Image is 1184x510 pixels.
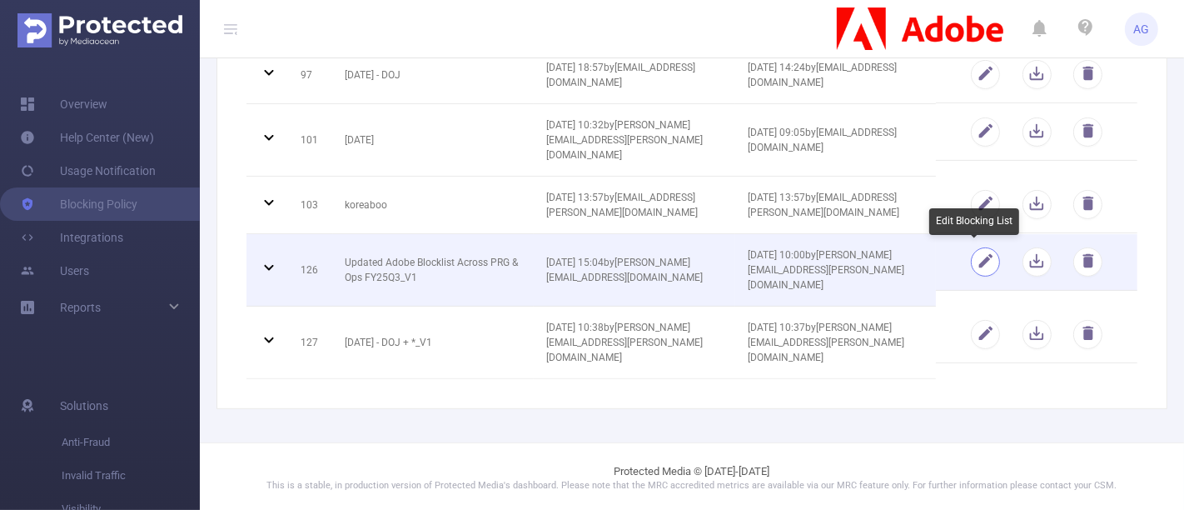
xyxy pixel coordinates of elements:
[17,13,182,47] img: Protected Media
[748,249,904,291] span: [DATE] 10:00 by [PERSON_NAME][EMAIL_ADDRESS][PERSON_NAME][DOMAIN_NAME]
[60,291,101,324] a: Reports
[333,104,535,177] td: [DATE]
[288,307,333,379] td: 127
[546,257,703,283] span: [DATE] 15:04 by [PERSON_NAME][EMAIL_ADDRESS][DOMAIN_NAME]
[60,301,101,314] span: Reports
[288,47,333,104] td: 97
[20,87,107,121] a: Overview
[748,322,904,363] span: [DATE] 10:37 by [PERSON_NAME][EMAIL_ADDRESS][PERSON_NAME][DOMAIN_NAME]
[333,177,535,234] td: koreaboo
[546,322,703,363] span: [DATE] 10:38 by [PERSON_NAME][EMAIL_ADDRESS][PERSON_NAME][DOMAIN_NAME]
[929,208,1019,235] div: Edit Blocking List
[288,104,333,177] td: 101
[60,389,108,422] span: Solutions
[20,154,156,187] a: Usage Notification
[333,307,535,379] td: [DATE] - DOJ + *_V1
[288,234,333,307] td: 126
[20,187,137,221] a: Blocking Policy
[333,234,535,307] td: Updated Adobe Blocklist Across PRG & Ops FY25Q3_V1
[546,119,703,161] span: [DATE] 10:32 by [PERSON_NAME][EMAIL_ADDRESS][PERSON_NAME][DOMAIN_NAME]
[241,479,1142,493] p: This is a stable, in production version of Protected Media's dashboard. Please note that the MRC ...
[62,459,200,492] span: Invalid Traffic
[748,62,897,88] span: [DATE] 14:24 by [EMAIL_ADDRESS][DOMAIN_NAME]
[748,192,899,218] span: [DATE] 13:57 by [EMAIL_ADDRESS][PERSON_NAME][DOMAIN_NAME]
[20,221,123,254] a: Integrations
[748,127,897,153] span: [DATE] 09:05 by [EMAIL_ADDRESS][DOMAIN_NAME]
[333,47,535,104] td: [DATE] - DOJ
[546,62,695,88] span: [DATE] 18:57 by [EMAIL_ADDRESS][DOMAIN_NAME]
[20,121,154,154] a: Help Center (New)
[288,177,333,234] td: 103
[62,426,200,459] span: Anti-Fraud
[546,192,698,218] span: [DATE] 13:57 by [EMAIL_ADDRESS][PERSON_NAME][DOMAIN_NAME]
[20,254,89,287] a: Users
[1134,12,1150,46] span: AG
